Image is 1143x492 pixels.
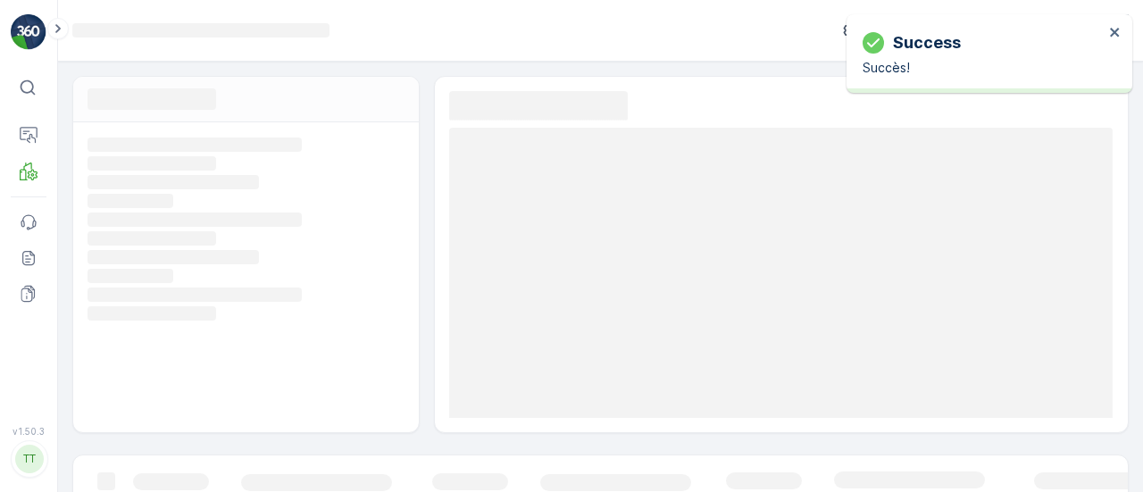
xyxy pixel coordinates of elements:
div: TT [15,445,44,473]
p: Succès! [863,59,1104,77]
span: v 1.50.3 [11,426,46,437]
img: logo [11,14,46,50]
p: Success [893,30,961,55]
button: close [1109,25,1122,42]
button: TT [11,440,46,478]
